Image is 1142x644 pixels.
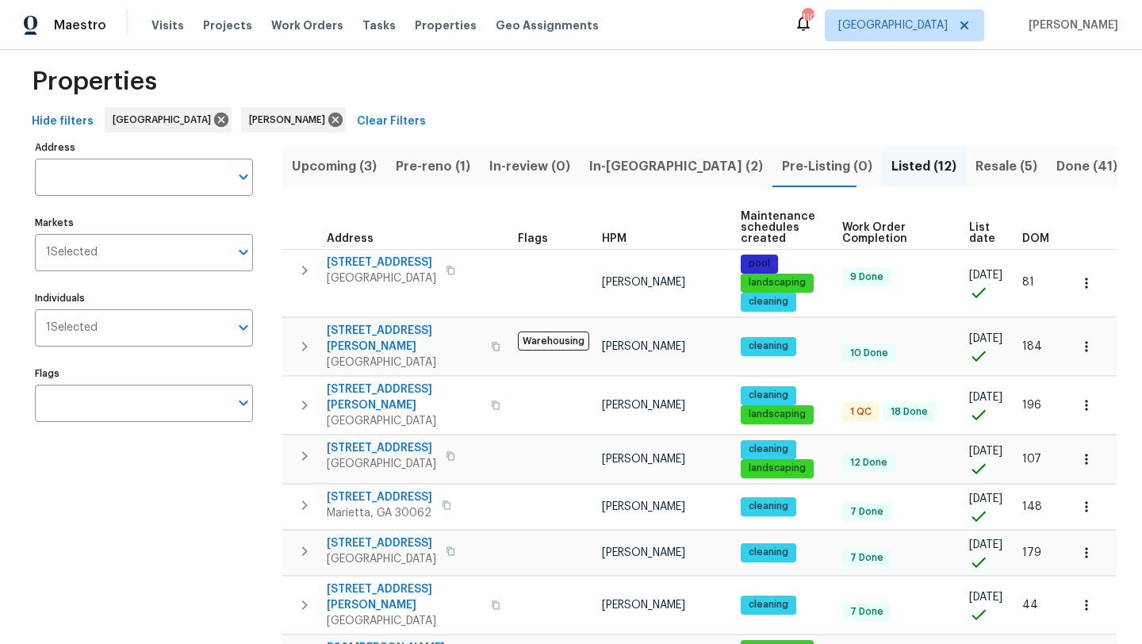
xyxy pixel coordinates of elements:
span: [PERSON_NAME] [249,112,331,128]
span: In-[GEOGRAPHIC_DATA] (2) [589,155,763,178]
span: Projects [203,17,252,33]
span: Flags [518,233,548,244]
span: [DATE] [969,493,1002,504]
span: 44 [1022,600,1038,611]
span: Listed (12) [891,155,956,178]
span: cleaning [742,500,795,513]
span: [DATE] [969,539,1002,550]
span: [DATE] [969,333,1002,344]
span: [PERSON_NAME] [602,341,685,352]
div: [PERSON_NAME] [241,107,346,132]
span: [PERSON_NAME] [602,547,685,558]
span: [PERSON_NAME] [602,501,685,512]
span: Pre-Listing (0) [782,155,872,178]
span: 7 Done [844,551,890,565]
span: cleaning [742,339,795,353]
span: 1 Selected [46,321,98,335]
span: In-review (0) [489,155,570,178]
span: HPM [602,233,627,244]
span: Properties [415,17,477,33]
span: [DATE] [969,446,1002,457]
span: [GEOGRAPHIC_DATA] [113,112,217,128]
span: [STREET_ADDRESS] [327,440,436,456]
span: Geo Assignments [496,17,599,33]
span: [GEOGRAPHIC_DATA] [327,355,481,370]
span: Done (41) [1056,155,1117,178]
button: Open [232,241,255,263]
span: Clear Filters [357,112,426,132]
span: Visits [151,17,184,33]
button: Open [232,166,255,188]
span: [DATE] [969,392,1002,403]
button: Clear Filters [351,107,432,136]
span: Address [327,233,374,244]
span: 107 [1022,454,1041,465]
span: Upcoming (3) [292,155,377,178]
span: 196 [1022,400,1041,411]
span: cleaning [742,598,795,611]
span: List date [969,222,995,244]
span: Tasks [362,20,396,31]
span: 179 [1022,547,1041,558]
span: [PERSON_NAME] [602,454,685,465]
span: 81 [1022,277,1034,288]
span: [DATE] [969,592,1002,603]
label: Address [35,143,253,152]
span: 1 QC [844,405,878,419]
span: 7 Done [844,505,890,519]
span: 148 [1022,501,1042,512]
span: pool [742,257,776,270]
span: [STREET_ADDRESS][PERSON_NAME] [327,323,481,355]
span: 9 Done [844,270,890,284]
span: Hide filters [32,112,94,132]
span: cleaning [742,546,795,559]
div: 110 [802,10,813,25]
span: 12 Done [844,456,894,470]
span: [GEOGRAPHIC_DATA] [327,551,436,567]
span: [GEOGRAPHIC_DATA] [327,456,436,472]
span: [PERSON_NAME] [602,600,685,611]
span: Warehousing [518,332,589,351]
span: 184 [1022,341,1042,352]
label: Flags [35,369,253,378]
span: [PERSON_NAME] [602,277,685,288]
span: Pre-reno (1) [396,155,470,178]
label: Individuals [35,293,253,303]
span: landscaping [742,462,812,475]
span: Resale (5) [975,155,1037,178]
span: cleaning [742,295,795,309]
div: [GEOGRAPHIC_DATA] [105,107,232,132]
span: cleaning [742,389,795,402]
button: Hide filters [25,107,100,136]
span: [GEOGRAPHIC_DATA] [327,613,481,629]
span: [STREET_ADDRESS][PERSON_NAME] [327,581,481,613]
span: [STREET_ADDRESS][PERSON_NAME] [327,381,481,413]
span: [STREET_ADDRESS] [327,255,436,270]
button: Open [232,392,255,414]
span: [STREET_ADDRESS] [327,489,432,505]
span: landscaping [742,276,812,289]
label: Markets [35,218,253,228]
span: Work Orders [271,17,343,33]
span: [GEOGRAPHIC_DATA] [327,270,436,286]
span: Maintenance schedules created [741,211,815,244]
button: Open [232,316,255,339]
span: 7 Done [844,605,890,619]
span: [GEOGRAPHIC_DATA] [838,17,948,33]
span: [STREET_ADDRESS] [327,535,436,551]
span: [PERSON_NAME] [1022,17,1118,33]
span: [GEOGRAPHIC_DATA] [327,413,481,429]
span: [PERSON_NAME] [602,400,685,411]
span: 18 Done [884,405,934,419]
span: landscaping [742,408,812,421]
span: Properties [32,74,157,90]
span: cleaning [742,443,795,456]
span: DOM [1022,233,1049,244]
span: 10 Done [844,347,895,360]
span: [DATE] [969,270,1002,281]
span: Maestro [54,17,106,33]
span: 1 Selected [46,246,98,259]
span: Work Order Completion [842,222,942,244]
span: Marietta, GA 30062 [327,505,432,521]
